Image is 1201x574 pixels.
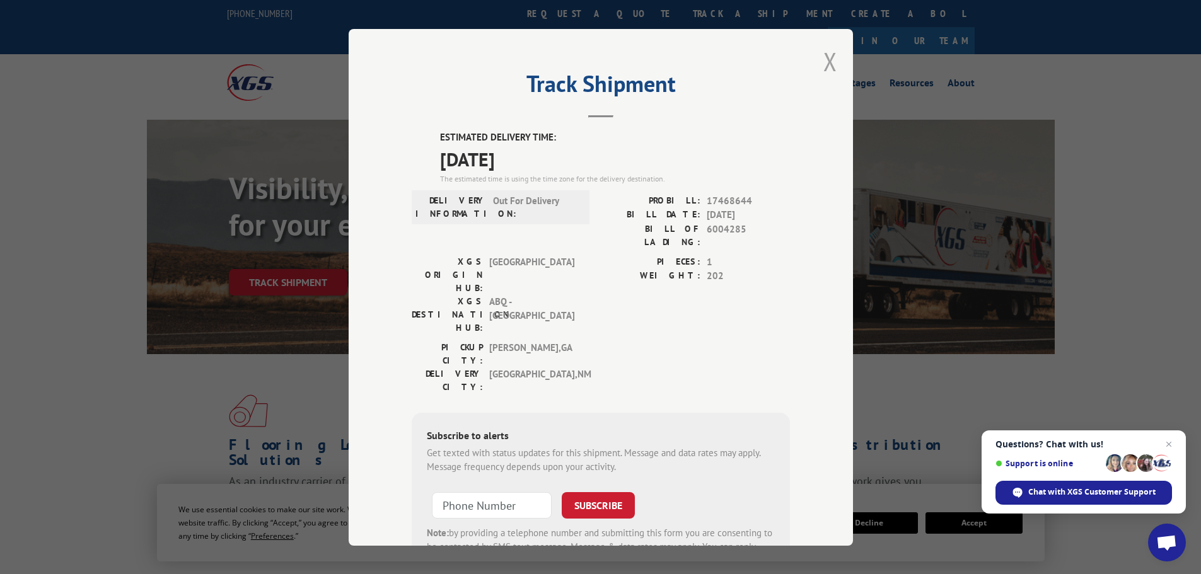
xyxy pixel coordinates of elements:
label: PICKUP CITY: [412,340,483,367]
label: BILL OF LADING: [601,222,700,248]
span: [PERSON_NAME] , GA [489,340,574,367]
label: DELIVERY INFORMATION: [415,193,487,220]
span: Out For Delivery [493,193,578,220]
span: Chat with XGS Customer Support [995,481,1172,505]
label: BILL DATE: [601,208,700,222]
span: [GEOGRAPHIC_DATA] [489,255,574,294]
span: Support is online [995,459,1101,468]
span: 1 [707,255,790,269]
span: 202 [707,269,790,284]
span: ABQ - [GEOGRAPHIC_DATA] [489,294,574,334]
span: Questions? Chat with us! [995,439,1172,449]
a: Open chat [1148,524,1186,561]
label: ESTIMATED DELIVERY TIME: [440,130,790,145]
div: Get texted with status updates for this shipment. Message and data rates may apply. Message frequ... [427,445,775,474]
span: 17468644 [707,193,790,208]
div: The estimated time is using the time zone for the delivery destination. [440,173,790,184]
label: DELIVERY CITY: [412,367,483,393]
div: Subscribe to alerts [427,427,775,445]
button: Close modal [823,45,837,78]
label: XGS ORIGIN HUB: [412,255,483,294]
div: by providing a telephone number and submitting this form you are consenting to be contacted by SM... [427,525,775,568]
label: PIECES: [601,255,700,269]
input: Phone Number [432,491,552,518]
h2: Track Shipment [412,75,790,99]
label: WEIGHT: [601,269,700,284]
label: PROBILL: [601,193,700,208]
span: [GEOGRAPHIC_DATA] , NM [489,367,574,393]
label: XGS DESTINATION HUB: [412,294,483,334]
span: Chat with XGS Customer Support [1028,486,1156,498]
button: SUBSCRIBE [562,491,635,518]
span: [DATE] [707,208,790,222]
span: 6004285 [707,222,790,248]
span: [DATE] [440,144,790,173]
strong: Note: [427,526,449,538]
